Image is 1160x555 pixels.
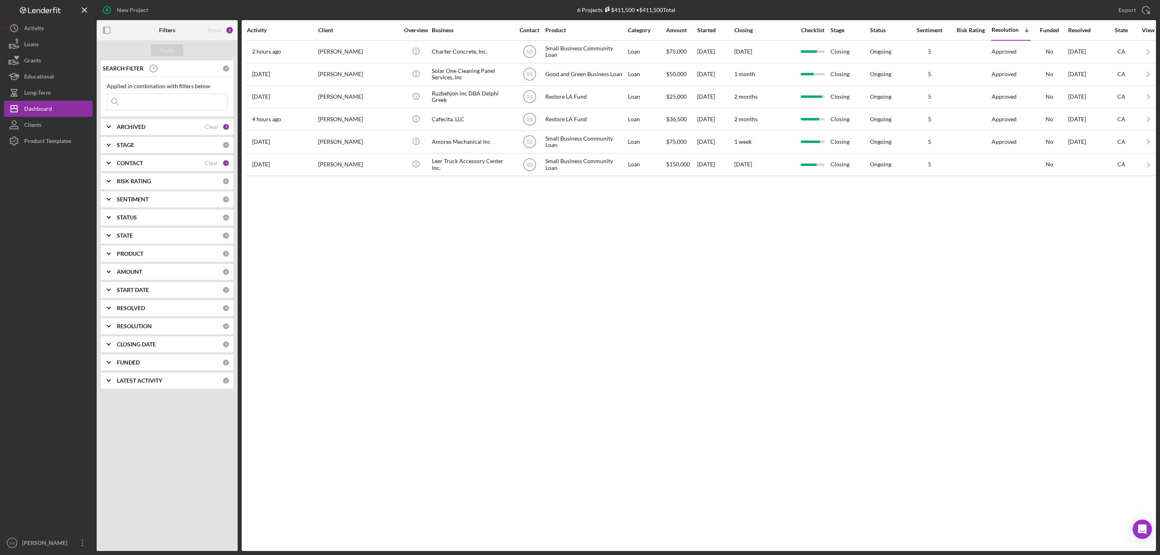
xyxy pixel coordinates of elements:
[222,123,230,130] div: 1
[870,27,909,33] div: Status
[222,214,230,221] div: 0
[432,64,512,85] div: Solar One Cleaning Panel Services, Inc
[252,116,281,122] time: 2025-10-13 18:28
[10,541,15,545] text: SS
[666,131,696,153] div: $75,000
[697,41,733,62] div: [DATE]
[697,109,733,130] div: [DATE]
[117,323,152,329] b: RESOLUTION
[222,196,230,203] div: 0
[831,41,869,62] div: Closing
[545,86,626,108] div: Restore LA Fund
[909,27,950,33] div: Sentiment
[1031,116,1067,122] div: No
[117,359,140,366] b: FUNDED
[1105,27,1137,33] div: State
[252,48,281,55] time: 2025-10-13 19:55
[24,85,51,103] div: Long-Term
[951,27,991,33] div: Risk Rating
[831,27,869,33] div: Stage
[514,27,545,33] div: Contact
[24,36,39,54] div: Loans
[697,64,733,85] div: [DATE]
[697,154,733,175] div: [DATE]
[432,131,512,153] div: Amores Mechanical Inc
[318,109,399,130] div: [PERSON_NAME]
[252,93,270,100] time: 2025-10-10 17:10
[870,48,891,55] div: Ongoing
[117,232,133,239] b: STATE
[870,93,891,100] div: Ongoing
[992,71,1017,77] div: Approved
[628,64,665,85] div: Loan
[24,20,44,38] div: Activity
[117,142,134,148] b: STAGE
[117,214,137,221] b: STATUS
[992,93,1017,100] div: Approved
[117,2,148,18] div: New Project
[909,93,950,100] div: 5
[628,86,665,108] div: Loan
[697,86,733,108] div: [DATE]
[222,359,230,366] div: 0
[992,139,1017,145] div: Approved
[318,27,399,33] div: Client
[117,377,162,384] b: LATEST ACTIVITY
[226,26,234,34] div: 2
[1105,48,1137,55] div: CA
[247,27,317,33] div: Activity
[252,161,270,168] time: 2025-09-16 20:22
[666,27,696,33] div: Amount
[117,160,143,166] b: CONTACT
[909,48,950,55] div: 5
[4,133,93,149] button: Product Templates
[666,161,690,168] span: $150,000
[4,20,93,36] button: Activity
[603,6,635,13] div: $411,500
[526,94,532,100] text: SS
[992,48,1017,55] div: Approved
[4,52,93,68] button: Grants
[1068,27,1104,33] div: Resolved
[4,85,93,101] button: Long-Term
[795,27,830,33] div: Checklist
[432,109,512,130] div: Cafecita, LLC
[545,154,626,175] div: Small Business Community Loan
[734,116,758,122] time: 2 months
[909,161,950,168] div: 5
[1119,2,1136,18] div: Export
[151,44,183,56] button: Apply
[24,52,41,70] div: Grants
[24,117,41,135] div: Clients
[870,161,891,168] div: Ongoing
[318,86,399,108] div: [PERSON_NAME]
[870,116,891,122] div: Ongoing
[252,139,270,145] time: 2025-10-06 14:39
[222,268,230,275] div: 0
[222,232,230,239] div: 0
[526,139,532,145] text: SS
[545,41,626,62] div: Small Business Community Loan
[831,131,869,153] div: Closing
[318,154,399,175] div: [PERSON_NAME]
[734,138,752,145] time: 1 week
[526,49,532,55] text: SS
[318,131,399,153] div: [PERSON_NAME]
[734,93,758,100] time: 2 months
[222,178,230,185] div: 0
[160,44,175,56] div: Apply
[432,86,512,108] div: Ruzbehjon inc DBA Delphi Greek
[117,196,149,203] b: SENTIMENT
[870,139,891,145] div: Ongoing
[545,109,626,130] div: Restore LA Fund
[4,117,93,133] a: Clients
[97,2,156,18] button: New Project
[831,86,869,108] div: Closing
[107,83,228,89] div: Applied in combination with filters below
[208,27,222,33] div: Reset
[909,116,950,122] div: 5
[4,68,93,85] button: Educational
[222,65,230,72] div: 0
